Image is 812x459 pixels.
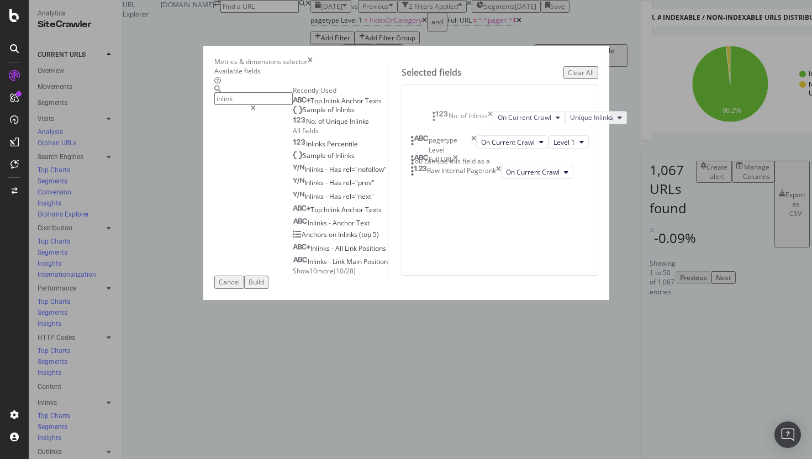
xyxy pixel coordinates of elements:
[303,151,328,160] span: Sample
[345,244,358,253] span: Link
[308,57,313,66] div: times
[214,57,308,66] div: Metrics & dimensions selector
[402,66,462,79] div: Selected fields
[453,155,458,166] div: times
[214,276,244,288] button: Cancel
[563,66,598,79] button: Clear All
[304,192,325,201] span: Inlinks
[329,192,343,201] span: Has
[214,66,388,76] div: Available fields
[341,205,365,214] span: Anchor
[331,244,335,253] span: -
[293,266,334,276] span: Show 10 more
[488,111,493,124] div: times
[318,117,326,126] span: of
[365,96,382,105] span: Texts
[359,230,373,239] span: (top
[411,166,589,179] div: Raw Internal PageranktimesOn Current Crawl
[335,105,355,114] span: Inlinks
[304,165,325,174] span: Inlinks
[324,96,341,105] span: Inlink
[329,178,343,187] span: Has
[304,178,325,187] span: Inlinks
[329,230,338,239] span: on
[335,151,355,160] span: Inlinks
[333,218,356,228] span: Anchor
[324,205,341,214] span: Inlink
[429,155,453,166] div: Full URL
[328,105,335,114] span: of
[334,266,356,276] span: ( 10 / 28 )
[329,165,343,174] span: Has
[568,68,594,77] div: Clear All
[306,139,327,149] span: Inlinks
[356,218,370,228] span: Text
[302,230,329,239] span: Anchors
[214,92,293,105] input: Search by field name
[308,218,329,228] span: Inlinks
[338,230,359,239] span: Inlinks
[411,135,589,154] div: pagetype LeveltimesOn Current CrawlLevel 1
[325,165,329,174] span: -
[449,111,488,124] div: No. of Inlinks
[326,117,350,126] span: Unique
[249,277,264,287] div: Build
[310,205,324,214] span: Top
[303,105,328,114] span: Sample
[411,155,589,166] div: Full URLtimes
[244,276,268,288] button: Build
[565,111,627,124] button: Unique Inlinks
[501,166,573,179] button: On Current Crawl
[570,113,613,122] span: Unique Inlinks
[343,192,374,201] span: rel="next"
[293,86,388,95] div: Recently Used
[329,218,333,228] span: -
[365,205,382,214] span: Texts
[310,96,324,105] span: Top
[328,151,335,160] span: of
[506,167,560,177] span: On Current Crawl
[346,257,363,266] span: Main
[363,257,388,266] span: Position
[325,178,329,187] span: -
[308,257,329,266] span: Inlinks
[219,277,240,287] div: Cancel
[433,111,636,124] div: No. of InlinkstimesOn Current CrawlUnique Inlinks
[373,230,379,239] span: 5)
[498,113,551,122] span: On Current Crawl
[335,244,345,253] span: All
[203,46,609,300] div: modal
[774,421,801,448] div: Open Intercom Messenger
[427,166,496,179] div: Raw Internal Pagerank
[293,126,388,135] div: All fields
[343,178,375,187] span: rel="prev"
[341,96,365,105] span: Anchor
[496,166,501,179] div: times
[333,257,346,266] span: Link
[358,244,386,253] span: Positions
[343,165,387,174] span: rel="nofollow"
[325,192,329,201] span: -
[493,111,565,124] button: On Current Crawl
[306,117,318,126] span: No.
[327,139,358,149] span: Percentile
[310,244,331,253] span: Inlinks
[329,257,333,266] span: -
[350,117,369,126] span: Inlinks
[429,135,471,154] div: pagetype Level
